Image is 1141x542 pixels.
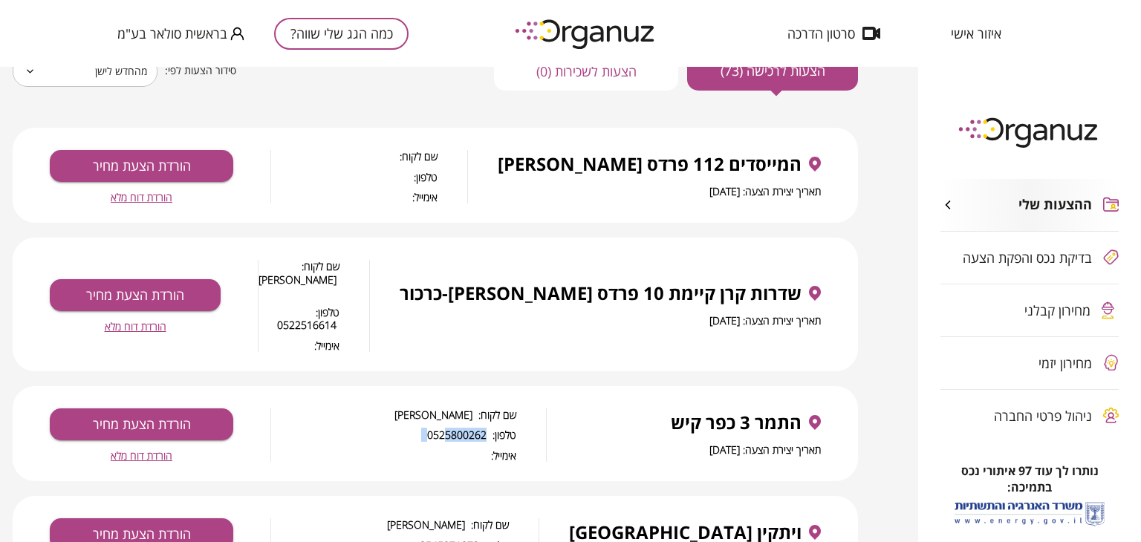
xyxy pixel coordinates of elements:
[105,320,166,333] button: הורדת דוח מלא
[259,260,339,298] span: שם לקוח: [PERSON_NAME]
[274,18,409,50] button: כמה הגג שלי שווה?
[271,428,516,441] span: טלפון: 0525800262
[952,496,1108,531] img: לוגו משרד האנרגיה
[940,232,1119,284] button: בדיקת נכס והפקת הצעה
[504,13,668,54] img: logo
[50,279,221,311] button: הורדת הצעת מחיר
[1007,479,1052,495] span: בתמיכה:
[951,26,1001,41] span: איזור אישי
[117,26,227,41] span: בראשית סולאר בע"מ
[259,339,339,352] span: אימייל:
[929,26,1024,41] button: איזור אישי
[948,111,1111,152] img: logo
[709,184,821,198] span: תאריך יצירת הצעה: [DATE]
[940,179,1119,231] button: ההצעות שלי
[498,154,802,174] span: המייסדים 112 פרדס [PERSON_NAME]
[271,449,516,462] span: אימייל:
[765,26,903,41] button: סרטון הדרכה
[940,284,1119,336] button: מחירון קבלני
[1024,303,1090,318] span: מחירון קבלני
[1018,197,1092,213] span: ההצעות שלי
[963,250,1092,265] span: בדיקת נכס והפקת הצעה
[271,408,516,421] span: שם לקוח: [PERSON_NAME]
[165,64,236,78] span: סידור הצעות לפי:
[961,464,1099,478] span: נותרו לך עוד 97 איתורי נכס
[271,171,438,183] span: טלפון:
[687,51,858,91] button: הצעות לרכישה (73)
[271,191,438,203] span: אימייל:
[50,408,233,440] button: הורדת הצעת מחיר
[994,408,1092,423] span: ניהול פרטי החברה
[50,150,233,182] button: הורדת הצעת מחיר
[494,51,678,91] button: הצעות לשכירות (0)
[709,443,821,457] span: תאריך יצירת הצעה: [DATE]
[709,313,821,327] span: תאריך יצירת הצעה: [DATE]
[117,25,244,43] button: בראשית סולאר בע"מ
[400,283,802,304] span: שדרות קרן קיימת 10 פרדס [PERSON_NAME]-כרכור
[787,26,855,41] span: סרטון הדרכה
[111,191,172,203] button: הורדת דוח מלא
[259,306,339,332] span: טלפון: 0522516614
[671,412,802,433] span: התמר 3 כפר קיש
[940,390,1119,442] button: ניהול פרטי החברה
[13,50,157,92] div: מהחדש לישן
[271,518,509,531] span: שם לקוח: [PERSON_NAME]
[271,150,438,163] span: שם לקוח:
[111,449,172,462] button: הורדת דוח מלא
